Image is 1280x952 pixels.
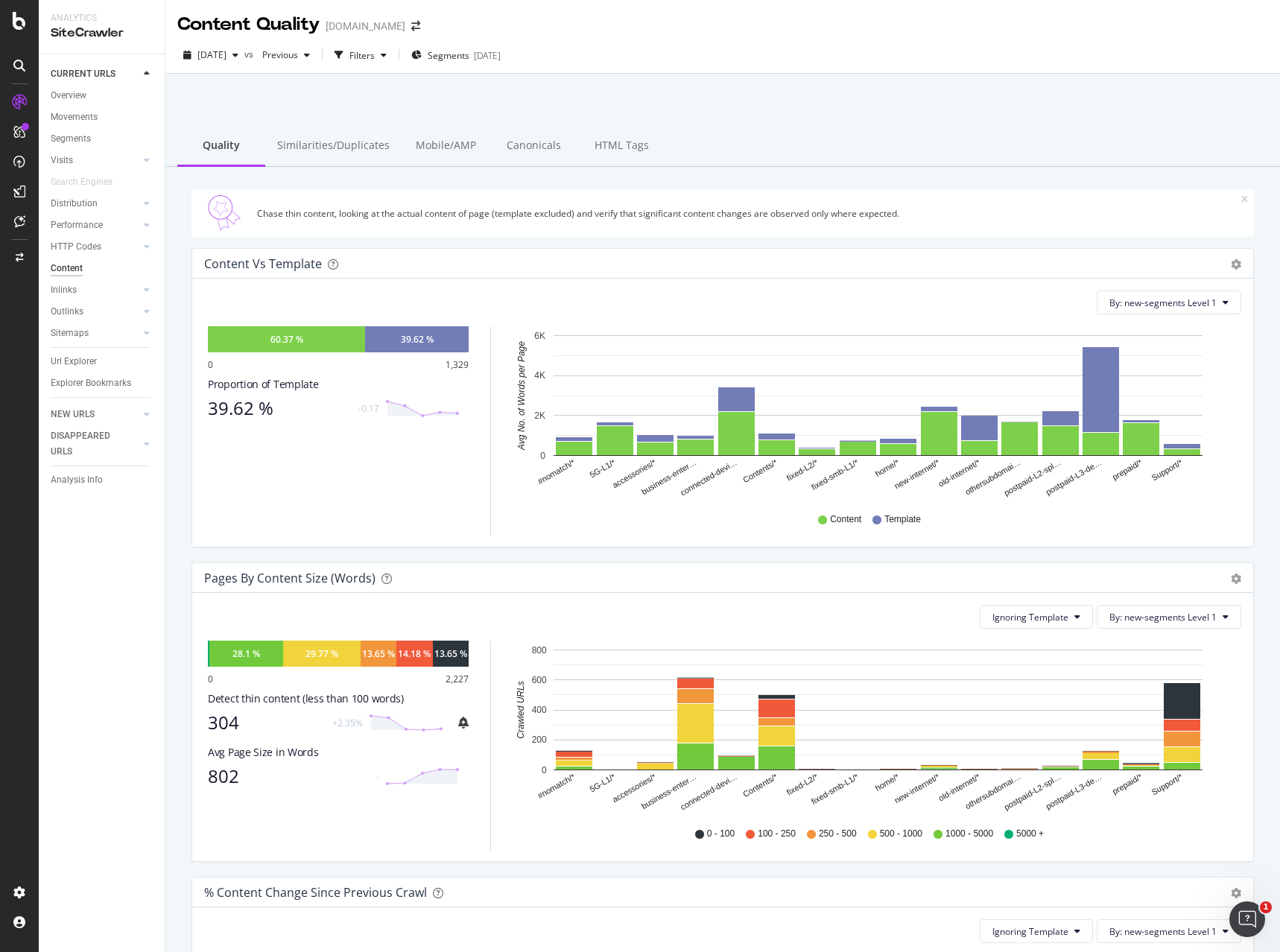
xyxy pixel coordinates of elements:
div: 13.65 % [434,647,467,660]
div: [DATE] [474,49,501,62]
div: A chart. [509,641,1230,813]
div: Distribution [51,196,98,212]
div: Sitemaps [51,326,89,341]
div: -0.17 [358,402,379,415]
text: Contents/* [741,457,779,484]
text: #nomatch/* [536,772,577,801]
span: Content [830,513,861,526]
text: prepaid/* [1111,772,1144,796]
a: Analysis Info [51,472,154,488]
div: Pages by Content Size (Words) [204,571,376,586]
text: Support/* [1150,772,1185,797]
div: Explorer Bookmarks [51,375,131,391]
div: HTML Tags [577,126,665,167]
text: 4K [534,371,545,381]
text: new-internet/* [893,772,941,805]
text: fixed-smb-L1/* [810,772,861,806]
div: 0 [208,673,213,685]
a: Segments [51,131,154,147]
text: 200 [532,735,547,746]
div: gear [1231,574,1241,584]
span: Template [884,513,921,526]
div: DISAPPEARED URLS [51,428,126,460]
button: By: new-segments Level 1 [1097,605,1241,629]
text: old-internet/* [937,772,982,803]
div: Visits [51,153,73,168]
text: 800 [532,645,547,656]
text: 600 [532,675,547,685]
div: Search Engines [51,174,113,190]
span: vs [244,48,256,60]
text: #nomatch/* [536,457,577,486]
div: [DOMAIN_NAME] [326,19,405,34]
div: Overview [51,88,86,104]
text: new-internet/* [893,457,941,491]
button: By: new-segments Level 1 [1097,919,1241,943]
iframe: Intercom live chat [1229,901,1265,937]
text: accessories/* [611,457,658,489]
text: accessories/* [611,772,658,804]
text: 0 [542,765,547,775]
a: Performance [51,218,139,233]
button: Ignoring Template [980,605,1093,629]
text: fixed-smb-L1/* [810,457,861,492]
text: 400 [532,705,547,715]
a: CURRENT URLS [51,66,139,82]
div: 29.77 % [305,647,338,660]
div: Outlinks [51,304,83,320]
span: 250 - 500 [819,828,857,840]
div: bell-plus [458,717,469,729]
span: Ignoring Template [992,611,1068,623]
text: Support/* [1150,457,1185,483]
a: Sitemaps [51,326,139,341]
div: Filters [349,49,375,62]
a: Explorer Bookmarks [51,375,154,391]
div: Chase thin content, looking at the actual content of page (template excluded) and verify that sig... [257,207,1241,220]
span: Previous [256,48,298,61]
div: - [376,770,379,783]
span: Segments [428,49,469,62]
button: By: new-segments Level 1 [1097,291,1241,314]
div: gear [1231,888,1241,898]
a: DISAPPEARED URLS [51,428,139,460]
img: Quality [197,195,251,231]
div: 14.18 % [398,647,431,660]
text: Avg No. of Words per Page [516,341,527,451]
div: Url Explorer [51,354,97,369]
div: Canonicals [489,126,577,167]
span: By: new-segments Level 1 [1109,925,1217,938]
text: Contents/* [741,772,779,799]
text: fixed-L2/* [785,457,820,483]
div: SiteCrawler [51,25,153,42]
div: 1,329 [446,358,469,371]
a: Inlinks [51,282,139,298]
text: 6K [534,331,545,341]
div: Movements [51,110,98,125]
div: Proportion of Template [208,377,469,392]
div: 802 [208,766,367,787]
div: Detect thin content (less than 100 words) [208,691,469,706]
span: 1000 - 5000 [945,828,993,840]
span: By: new-segments Level 1 [1109,296,1217,309]
div: Segments [51,131,91,147]
a: NEW URLS [51,407,139,422]
div: CURRENT URLS [51,66,115,82]
button: Previous [256,43,316,67]
text: 5G-L1/* [588,457,617,480]
div: Analysis Info [51,472,103,488]
div: Quality [177,126,265,167]
button: Segments[DATE] [405,43,507,67]
a: Url Explorer [51,354,154,369]
text: home/* [873,772,901,793]
div: Content Quality [177,12,320,37]
a: HTTP Codes [51,239,139,255]
span: Ignoring Template [992,925,1068,938]
div: Analytics [51,12,153,25]
text: 0 [540,451,545,461]
div: Avg Page Size in Words [208,745,469,760]
a: Visits [51,153,139,168]
text: 2K [534,410,545,421]
span: 0 - 100 [707,828,735,840]
span: By: new-segments Level 1 [1109,611,1217,623]
a: Distribution [51,196,139,212]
